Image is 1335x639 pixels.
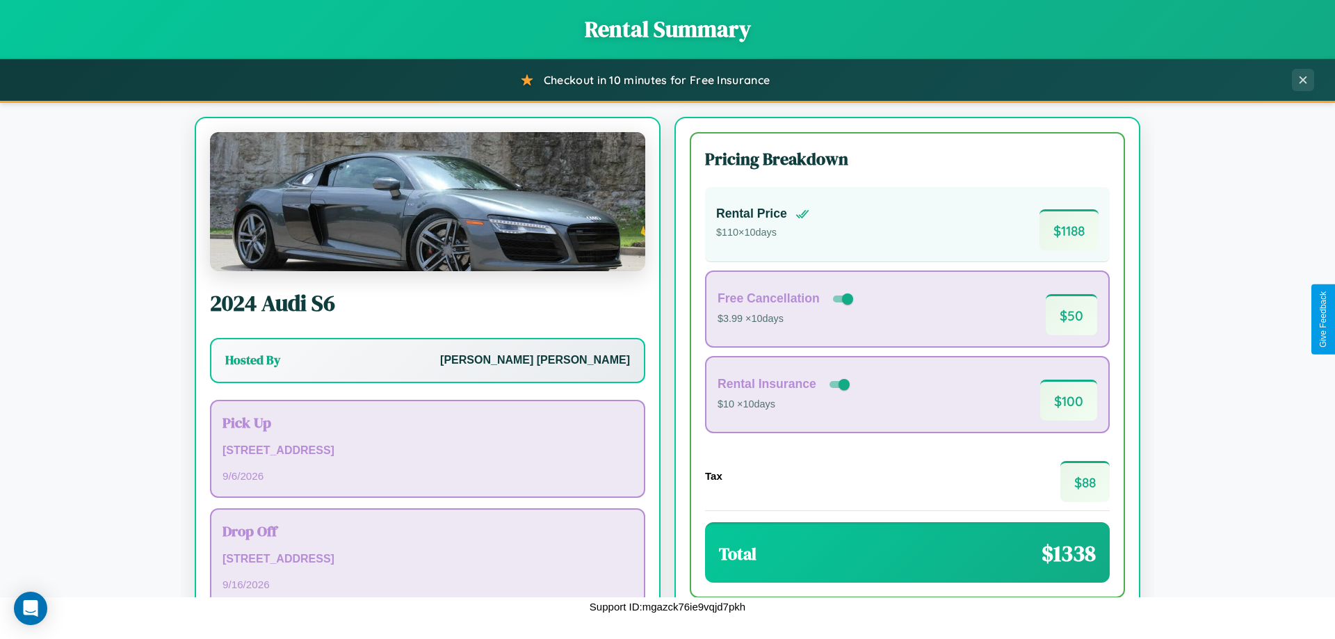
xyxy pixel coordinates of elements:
h3: Hosted By [225,352,280,369]
p: $ 110 × 10 days [716,224,809,242]
span: $ 100 [1040,380,1097,421]
span: $ 88 [1060,461,1110,502]
h4: Rental Insurance [718,377,816,391]
h3: Pricing Breakdown [705,147,1110,170]
p: [STREET_ADDRESS] [222,441,633,461]
h3: Drop Off [222,521,633,541]
p: 9 / 16 / 2026 [222,575,633,594]
p: 9 / 6 / 2026 [222,467,633,485]
h4: Free Cancellation [718,291,820,306]
p: $3.99 × 10 days [718,310,856,328]
span: $ 1188 [1039,209,1099,250]
p: Support ID: mgazck76ie9vqjd7pkh [590,597,745,616]
div: Open Intercom Messenger [14,592,47,625]
h3: Pick Up [222,412,633,432]
p: $10 × 10 days [718,396,852,414]
h2: 2024 Audi S6 [210,288,645,318]
span: Checkout in 10 minutes for Free Insurance [544,73,770,87]
span: $ 1338 [1042,538,1096,569]
p: [PERSON_NAME] [PERSON_NAME] [440,350,630,371]
div: Give Feedback [1318,291,1328,348]
span: $ 50 [1046,294,1097,335]
img: Audi S6 [210,132,645,271]
p: [STREET_ADDRESS] [222,549,633,569]
h1: Rental Summary [14,14,1321,45]
h3: Total [719,542,756,565]
h4: Rental Price [716,207,787,221]
h4: Tax [705,470,722,482]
